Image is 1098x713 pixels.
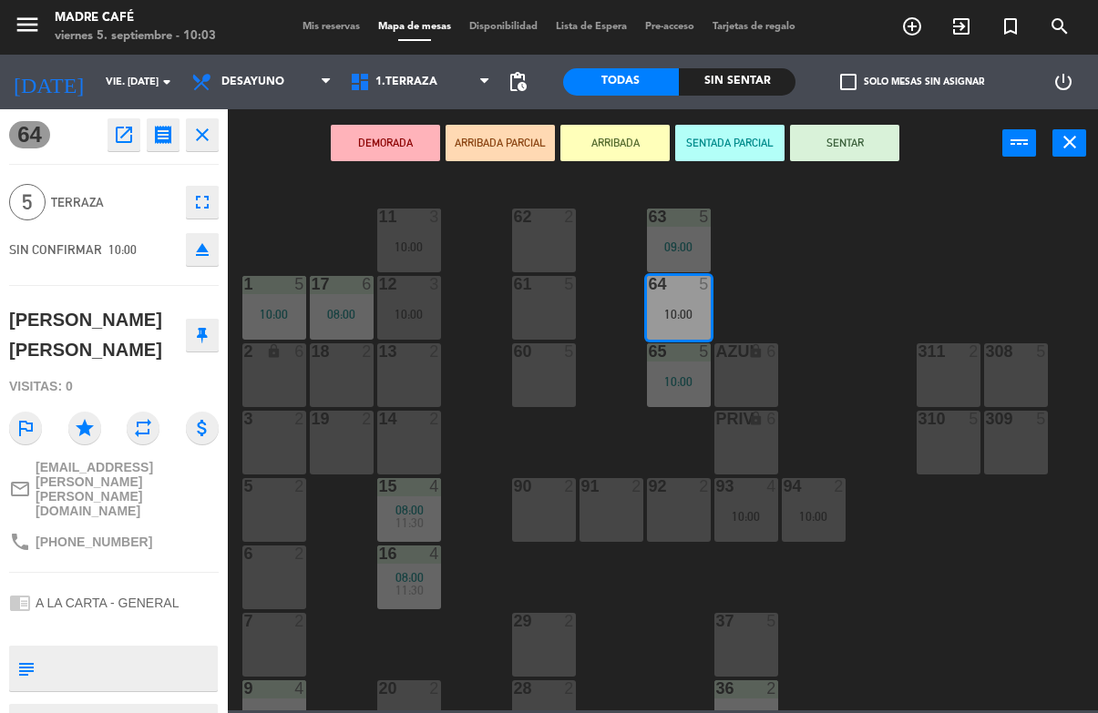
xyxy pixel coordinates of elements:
[331,125,440,161] button: DEMORADA
[429,478,440,494] div: 4
[429,209,440,225] div: 3
[191,191,213,213] i: fullscreen
[1049,15,1071,37] i: search
[244,545,245,562] div: 6
[564,478,575,494] div: 2
[15,658,36,678] i: subject
[266,343,282,359] i: lock
[186,412,219,444] i: attach_money
[9,478,31,500] i: mail_outline
[1000,15,1021,37] i: turned_in_not
[840,74,984,90] label: Solo mesas sin asignar
[294,680,305,697] div: 4
[647,375,711,388] div: 10:00
[784,478,785,494] div: 94
[716,613,717,629] div: 37
[379,680,380,697] div: 20
[375,76,437,88] span: 1.Terraza
[9,121,50,148] span: 64
[113,124,135,146] i: open_in_new
[699,343,710,360] div: 5
[514,680,515,697] div: 28
[649,209,650,225] div: 63
[716,478,717,494] div: 93
[699,209,710,225] div: 5
[379,209,380,225] div: 11
[766,343,777,360] div: 6
[9,305,186,364] div: [PERSON_NAME] [PERSON_NAME]
[716,411,717,427] div: PRIV
[782,510,846,523] div: 10:00
[429,343,440,360] div: 2
[191,239,213,260] i: eject
[244,276,245,292] div: 1
[834,478,845,494] div: 2
[294,343,305,360] div: 6
[362,276,373,292] div: 6
[51,192,177,213] span: Terraza
[986,411,987,427] div: 309
[186,118,219,151] button: close
[429,680,440,697] div: 2
[156,71,178,93] i: arrow_drop_down
[377,240,441,253] div: 10:00
[9,371,219,402] div: Visitas: 0
[649,343,650,360] div: 65
[564,613,575,629] div: 2
[636,22,703,32] span: Pre-acceso
[395,515,424,530] span: 11:30
[564,276,575,292] div: 5
[310,308,374,321] div: 08:00
[888,11,937,42] span: RESERVAR MESA
[647,308,711,321] div: 10:00
[244,478,245,494] div: 5
[986,11,1035,42] span: Reserva especial
[699,478,710,494] div: 2
[460,22,547,32] span: Disponibilidad
[36,535,152,549] span: [PHONE_NUMBER]
[937,11,986,42] span: WALK IN
[1052,129,1086,157] button: close
[429,545,440,562] div: 4
[429,411,440,427] div: 2
[560,125,670,161] button: ARRIBADA
[1052,71,1074,93] i: power_settings_new
[362,411,373,427] div: 2
[714,510,778,523] div: 10:00
[369,22,460,32] span: Mapa de mesas
[9,184,46,220] span: 5
[294,613,305,629] div: 2
[221,76,284,88] span: Desayuno
[9,460,219,518] a: mail_outline[EMAIL_ADDRESS][PERSON_NAME][PERSON_NAME][DOMAIN_NAME]
[716,343,717,360] div: AZUL
[901,15,923,37] i: add_circle_outline
[716,680,717,697] div: 36
[379,411,380,427] div: 14
[14,11,41,38] i: menu
[514,478,515,494] div: 90
[969,411,980,427] div: 5
[1059,131,1081,153] i: close
[950,15,972,37] i: exit_to_app
[379,343,380,360] div: 13
[679,68,795,96] div: Sin sentar
[36,460,219,518] span: [EMAIL_ADDRESS][PERSON_NAME][PERSON_NAME][DOMAIN_NAME]
[36,596,179,610] span: A LA CARTA - GENERAL
[293,22,369,32] span: Mis reservas
[1035,11,1084,42] span: BUSCAR
[244,613,245,629] div: 7
[918,343,919,360] div: 311
[1036,343,1047,360] div: 5
[377,308,441,321] div: 10:00
[294,478,305,494] div: 2
[1002,129,1036,157] button: power_input
[191,124,213,146] i: close
[581,478,582,494] div: 91
[55,9,216,27] div: Madre Café
[127,412,159,444] i: repeat
[395,583,424,597] span: 11:30
[766,478,777,494] div: 4
[55,27,216,46] div: viernes 5. septiembre - 10:03
[969,343,980,360] div: 2
[1036,411,1047,427] div: 5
